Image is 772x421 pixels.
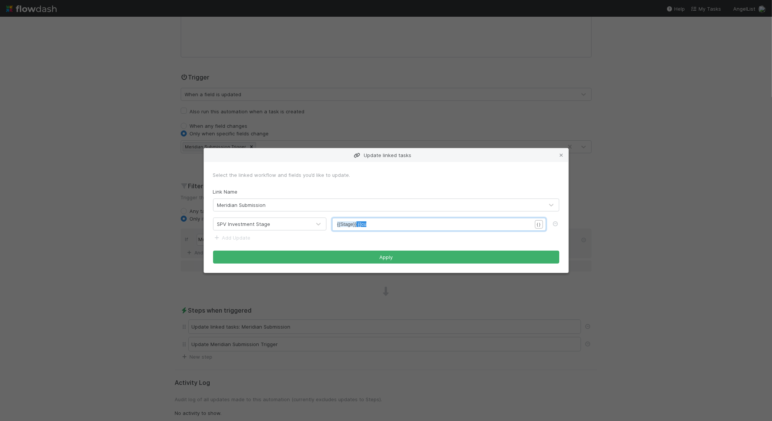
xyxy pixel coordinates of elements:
[213,188,238,195] label: Link Name
[213,251,559,264] button: Apply
[217,201,266,209] div: Meridian Submission
[358,221,366,227] span: {{cu
[217,220,271,228] div: SPV Investment Stage
[213,171,559,179] div: Select the linked workflow and fields you’d like to update.
[213,235,251,241] a: Add Update
[337,221,357,227] span: {{Stage}}
[535,220,543,229] button: { }
[204,148,568,162] div: Update linked tasks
